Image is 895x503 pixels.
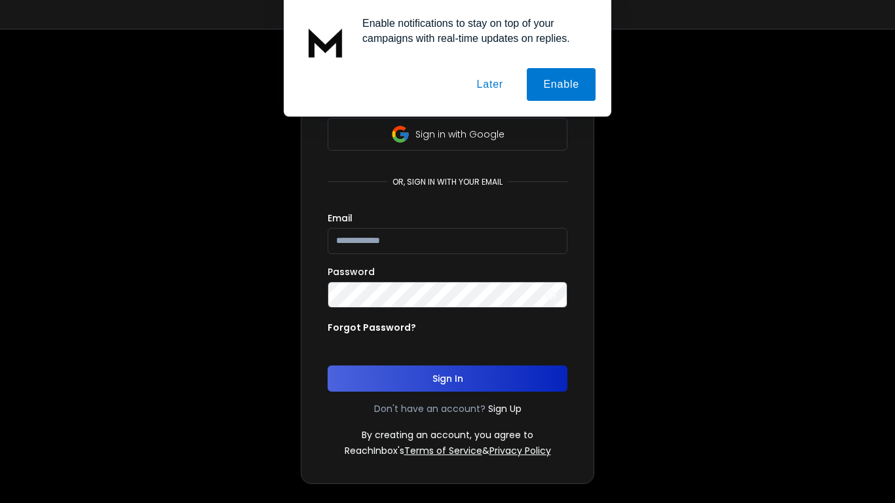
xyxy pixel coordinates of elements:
p: Don't have an account? [374,402,486,415]
button: Sign in with Google [328,118,567,151]
p: ReachInbox's & [345,444,551,457]
a: Terms of Service [404,444,482,457]
a: Sign Up [488,402,522,415]
button: Enable [527,68,596,101]
img: notification icon [299,16,352,68]
label: Password [328,267,375,276]
button: Later [460,68,519,101]
p: Sign in with Google [415,128,505,141]
p: or, sign in with your email [387,177,508,187]
label: Email [328,214,352,223]
p: Forgot Password? [328,321,416,334]
button: Sign In [328,365,567,392]
div: Enable notifications to stay on top of your campaigns with real-time updates on replies. [352,16,596,46]
p: By creating an account, you agree to [362,428,533,441]
a: Privacy Policy [489,444,551,457]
